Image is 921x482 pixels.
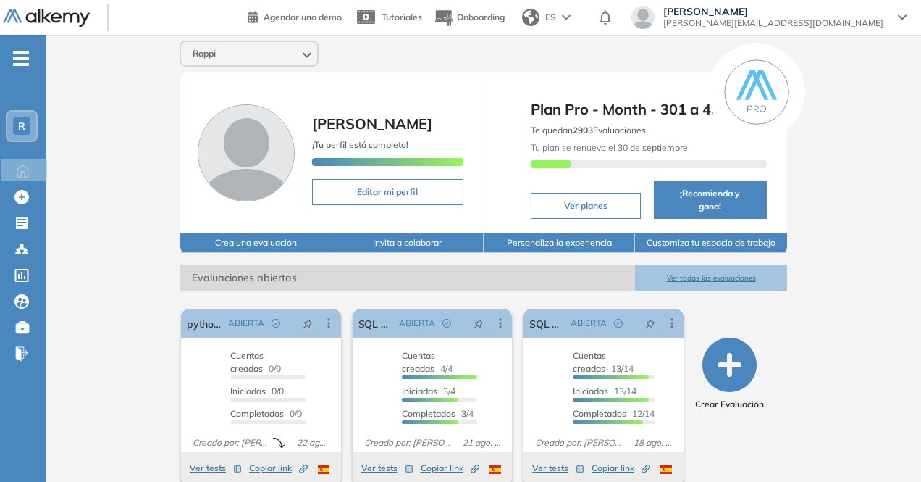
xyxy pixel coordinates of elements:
[421,462,479,475] span: Copiar link
[230,350,281,374] span: 0/0
[3,9,90,28] img: Logo
[457,12,505,22] span: Onboarding
[180,265,635,291] span: Evaluaciones abiertas
[402,408,474,419] span: 3/4
[402,386,437,396] span: Iniciadas
[614,319,623,328] span: check-circle
[573,350,634,374] span: 13/14
[531,125,646,136] span: Te quedan Evaluaciones
[529,436,628,449] span: Creado por: [PERSON_NAME]
[531,142,688,153] span: Tu plan se renueva el
[434,2,505,33] button: Onboarding
[312,139,408,150] span: ¡Tu perfil está completo!
[531,99,767,120] span: Plan Pro - Month - 301 a 400
[663,17,883,29] span: [PERSON_NAME][EMAIL_ADDRESS][DOMAIN_NAME]
[562,14,571,20] img: arrow
[402,350,435,374] span: Cuentas creadas
[190,460,242,477] button: Ver tests
[654,181,767,219] button: ¡Recomienda y gana!
[318,465,329,474] img: ESP
[18,120,25,132] span: R
[489,465,501,474] img: ESP
[358,436,457,449] span: Creado por: [PERSON_NAME]
[358,309,394,338] a: SQL Turbo
[230,386,284,396] span: 0/0
[248,7,342,25] a: Agendar una demo
[573,386,608,396] span: Iniciadas
[230,408,302,419] span: 0/0
[573,408,655,419] span: 12/14
[457,436,507,449] span: 21 ago. 2025
[361,460,413,477] button: Ver tests
[442,319,451,328] span: check-circle
[660,314,921,482] iframe: Chat Widget
[312,115,432,133] span: [PERSON_NAME]
[402,408,455,419] span: Completados
[474,317,484,329] span: pushpin
[230,386,266,396] span: Iniciadas
[332,233,484,253] button: Invita a colaborar
[402,350,453,374] span: 4/4
[545,11,556,24] span: ES
[573,408,626,419] span: Completados
[635,265,786,291] button: Ver todas las evaluaciones
[249,460,308,477] button: Copiar link
[660,314,921,482] div: Widget de chat
[228,317,264,330] span: ABIERTA
[531,193,641,219] button: Ver planes
[592,460,650,477] button: Copiar link
[272,319,280,328] span: check-circle
[634,312,666,335] button: pushpin
[645,317,655,329] span: pushpin
[532,460,584,477] button: Ver tests
[312,179,463,205] button: Editar mi perfil
[484,233,635,253] button: Personaliza la experiencia
[571,317,607,330] span: ABIERTA
[663,6,883,17] span: [PERSON_NAME]
[615,142,688,153] b: 30 de septiembre
[13,57,29,60] i: -
[187,436,273,449] span: Creado por: [PERSON_NAME]
[382,12,422,22] span: Tutoriales
[463,312,495,335] button: pushpin
[399,317,435,330] span: ABIERTA
[193,48,216,59] span: Rappi
[529,309,565,338] a: SQL Growth E&A
[421,460,479,477] button: Copiar link
[522,9,539,26] img: world
[198,104,295,201] img: Foto de perfil
[180,233,332,253] button: Crea una evaluación
[264,12,342,22] span: Agendar una demo
[187,309,222,338] a: python support
[402,386,455,396] span: 3/4
[592,462,650,475] span: Copiar link
[573,350,606,374] span: Cuentas creadas
[292,312,324,335] button: pushpin
[573,386,636,396] span: 13/14
[291,436,335,449] span: 22 ago. 2025
[573,125,593,136] b: 2903
[635,233,786,253] button: Customiza tu espacio de trabajo
[230,350,264,374] span: Cuentas creadas
[303,317,313,329] span: pushpin
[249,462,308,475] span: Copiar link
[230,408,284,419] span: Completados
[628,436,678,449] span: 18 ago. 2025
